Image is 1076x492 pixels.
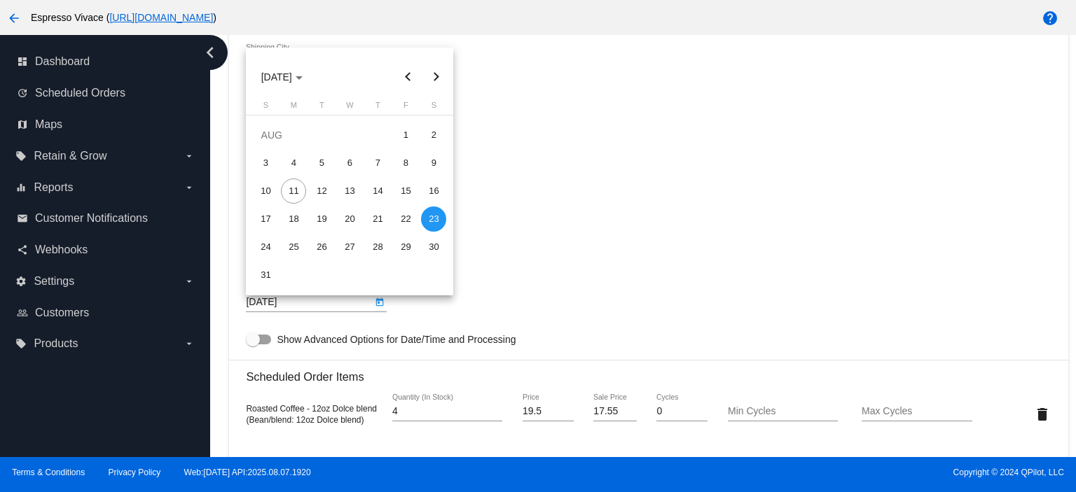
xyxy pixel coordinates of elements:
td: August 10, 2025 [251,177,280,205]
td: AUG [251,121,392,149]
div: 3 [253,150,278,176]
th: Wednesday [336,101,364,115]
div: 28 [365,234,390,260]
td: August 29, 2025 [392,233,420,261]
td: August 1, 2025 [392,121,420,149]
div: 2 [421,122,446,148]
td: August 27, 2025 [336,233,364,261]
td: August 13, 2025 [336,177,364,205]
div: 19 [309,206,334,232]
td: August 23, 2025 [420,205,448,233]
div: 22 [393,206,418,232]
th: Saturday [420,101,448,115]
td: August 6, 2025 [336,149,364,177]
td: August 17, 2025 [251,205,280,233]
th: Monday [280,101,308,115]
td: August 24, 2025 [251,233,280,261]
div: 30 [421,234,446,260]
td: August 18, 2025 [280,205,308,233]
div: 10 [253,178,278,204]
td: August 22, 2025 [392,205,420,233]
button: Choose month and year [250,63,314,91]
div: 17 [253,206,278,232]
td: August 12, 2025 [308,177,336,205]
td: August 28, 2025 [364,233,392,261]
div: 13 [337,178,362,204]
td: August 3, 2025 [251,149,280,177]
td: August 8, 2025 [392,149,420,177]
div: 9 [421,150,446,176]
div: 15 [393,178,418,204]
th: Tuesday [308,101,336,115]
td: August 30, 2025 [420,233,448,261]
div: 20 [337,206,362,232]
td: August 16, 2025 [420,177,448,205]
div: 12 [309,178,334,204]
button: Next month [422,63,450,91]
div: 31 [253,262,278,288]
td: August 20, 2025 [336,205,364,233]
th: Sunday [251,101,280,115]
div: 25 [281,234,306,260]
div: 27 [337,234,362,260]
div: 14 [365,178,390,204]
td: August 4, 2025 [280,149,308,177]
div: 5 [309,150,334,176]
div: 29 [393,234,418,260]
div: 6 [337,150,362,176]
div: 16 [421,178,446,204]
div: 21 [365,206,390,232]
td: August 15, 2025 [392,177,420,205]
td: August 7, 2025 [364,149,392,177]
td: August 9, 2025 [420,149,448,177]
td: August 19, 2025 [308,205,336,233]
td: August 2, 2025 [420,121,448,149]
div: 18 [281,206,306,232]
th: Thursday [364,101,392,115]
span: [DATE] [261,71,303,83]
button: Previous month [394,63,422,91]
div: 7 [365,150,390,176]
th: Friday [392,101,420,115]
td: August 26, 2025 [308,233,336,261]
td: August 31, 2025 [251,261,280,289]
div: 11 [281,178,306,204]
td: August 5, 2025 [308,149,336,177]
td: August 25, 2025 [280,233,308,261]
div: 24 [253,234,278,260]
div: 1 [393,122,418,148]
td: August 21, 2025 [364,205,392,233]
div: 26 [309,234,334,260]
td: August 11, 2025 [280,177,308,205]
td: August 14, 2025 [364,177,392,205]
div: 23 [421,206,446,232]
div: 8 [393,150,418,176]
div: 4 [281,150,306,176]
